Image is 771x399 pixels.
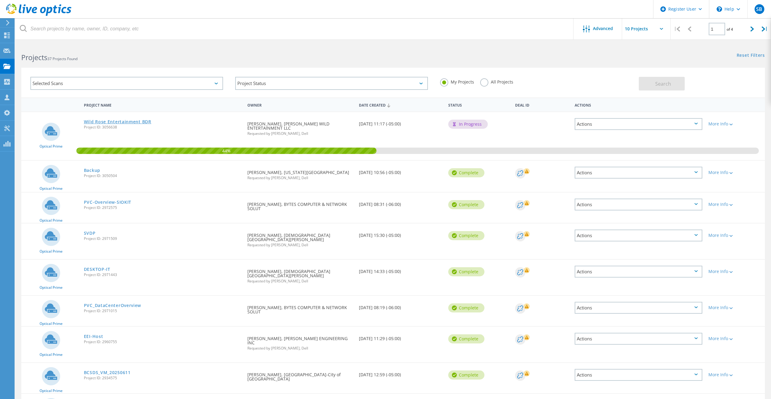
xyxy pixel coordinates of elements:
span: Requested by [PERSON_NAME], Dell [247,176,353,180]
div: [DATE] 11:29 (-05:00) [356,327,445,347]
span: Optical Prime [40,145,63,148]
span: Requested by [PERSON_NAME], Dell [247,243,353,247]
div: Actions [575,369,702,381]
span: Project ID: 2971443 [84,273,241,277]
span: Project ID: 2971015 [84,309,241,313]
a: PVC-Overview-SIOKIT [84,200,131,204]
b: Projects [21,53,47,62]
div: [DATE] 08:31 (-06:00) [356,193,445,213]
div: [DATE] 11:17 (-05:00) [356,112,445,132]
span: Optical Prime [40,219,63,222]
a: Reset Filters [737,53,765,58]
div: [PERSON_NAME], [US_STATE][GEOGRAPHIC_DATA] [244,161,356,186]
span: Project ID: 2972575 [84,206,241,210]
div: [DATE] 10:56 (-05:00) [356,161,445,181]
a: EEI-Host [84,334,103,339]
span: Advanced [593,26,613,31]
svg: \n [717,6,722,12]
div: Actions [575,199,702,210]
div: More Info [708,269,762,274]
span: Optical Prime [40,187,63,190]
a: PVC_DataCenterOverview [84,303,141,308]
div: Project Status [235,77,428,90]
div: Actions [575,167,702,179]
div: Selected Scans [30,77,223,90]
span: 37 Projects Found [47,56,77,61]
span: 44% [76,148,377,153]
div: More Info [708,202,762,206]
div: Complete [448,168,484,177]
div: Owner [244,99,356,110]
span: Optical Prime [40,389,63,393]
a: Live Optics Dashboard [6,13,71,17]
span: Optical Prime [40,353,63,356]
div: Actions [575,302,702,314]
div: Complete [448,200,484,209]
span: Optical Prime [40,322,63,326]
div: [PERSON_NAME], [PERSON_NAME] ENGINEERING INC [244,327,356,356]
div: | [671,18,683,40]
a: BCSDS_VM_20250611 [84,370,131,375]
div: More Info [708,336,762,341]
div: Complete [448,334,484,343]
div: [PERSON_NAME], BYTES COMPUTER & NETWORK SOLUT [244,296,356,320]
a: SVDP [84,231,96,235]
div: More Info [708,373,762,377]
div: Complete [448,370,484,380]
div: [DATE] 12:59 (-05:00) [356,363,445,383]
div: Actions [575,118,702,130]
div: [PERSON_NAME], [PERSON_NAME] WILD ENTERTAINMENT LLC [244,112,356,142]
span: Optical Prime [40,286,63,289]
div: Actions [572,99,705,110]
div: More Info [708,170,762,175]
div: Actions [575,333,702,345]
a: Wild Rose Entertainment BDR [84,120,151,124]
div: Status [445,99,512,110]
div: More Info [708,305,762,310]
div: [PERSON_NAME], [GEOGRAPHIC_DATA]-City of [GEOGRAPHIC_DATA] [244,363,356,387]
span: Project ID: 3056638 [84,125,241,129]
span: Search [655,80,671,87]
button: Search [639,77,685,90]
div: Project Name [81,99,244,110]
div: Actions [575,266,702,278]
span: SB [756,7,762,12]
label: All Projects [480,78,513,84]
span: Project ID: 2960755 [84,340,241,344]
div: Actions [575,230,702,241]
div: Complete [448,267,484,276]
div: Deal Id [512,99,572,110]
span: of 4 [727,27,733,32]
span: Project ID: 2934575 [84,376,241,380]
span: Project ID: 3050504 [84,174,241,178]
input: Search projects by name, owner, ID, company, etc [15,18,574,39]
div: [DATE] 14:33 (-05:00) [356,260,445,280]
div: [PERSON_NAME], [DEMOGRAPHIC_DATA][GEOGRAPHIC_DATA][PERSON_NAME] [244,260,356,289]
div: Complete [448,303,484,312]
div: In Progress [448,120,488,129]
div: [PERSON_NAME], BYTES COMPUTER & NETWORK SOLUT [244,193,356,217]
a: Backup [84,168,100,172]
span: Requested by [PERSON_NAME], Dell [247,279,353,283]
span: Requested by [PERSON_NAME], Dell [247,132,353,135]
div: Complete [448,231,484,240]
div: More Info [708,122,762,126]
div: [DATE] 15:30 (-05:00) [356,223,445,244]
div: Date Created [356,99,445,111]
div: More Info [708,233,762,237]
a: DESKTOP-IT [84,267,110,271]
div: [PERSON_NAME], [DEMOGRAPHIC_DATA][GEOGRAPHIC_DATA][PERSON_NAME] [244,223,356,253]
label: My Projects [440,78,474,84]
span: Optical Prime [40,250,63,253]
div: [DATE] 08:19 (-06:00) [356,296,445,316]
div: | [759,18,771,40]
span: Project ID: 2971509 [84,237,241,240]
span: Requested by [PERSON_NAME], Dell [247,346,353,350]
